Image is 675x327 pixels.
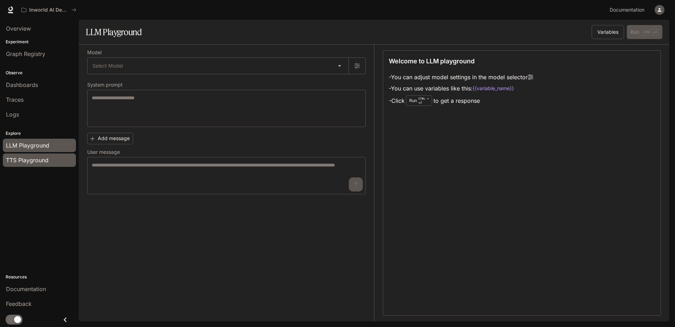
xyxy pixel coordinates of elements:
button: All workspaces [18,3,79,17]
li: - You can adjust model settings in the model selector [389,71,533,83]
p: User message [87,150,120,155]
p: CTRL + [418,96,429,101]
span: Documentation [610,6,644,14]
code: {{variable_name}} [472,85,514,92]
li: - You can use variables like this: [389,83,533,94]
div: Select Model [88,58,348,74]
p: ⏎ [418,96,429,105]
button: Add message [87,133,133,144]
p: Inworld AI Demos [29,7,69,13]
div: Run [406,95,432,106]
button: Variables [592,25,624,39]
li: - Click to get a response [389,94,533,107]
p: Welcome to LLM playground [389,56,475,66]
h1: LLM Playground [86,25,142,39]
span: Select Model [92,62,123,69]
p: System prompt [87,82,123,87]
p: Model [87,50,102,55]
a: Documentation [607,3,650,17]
